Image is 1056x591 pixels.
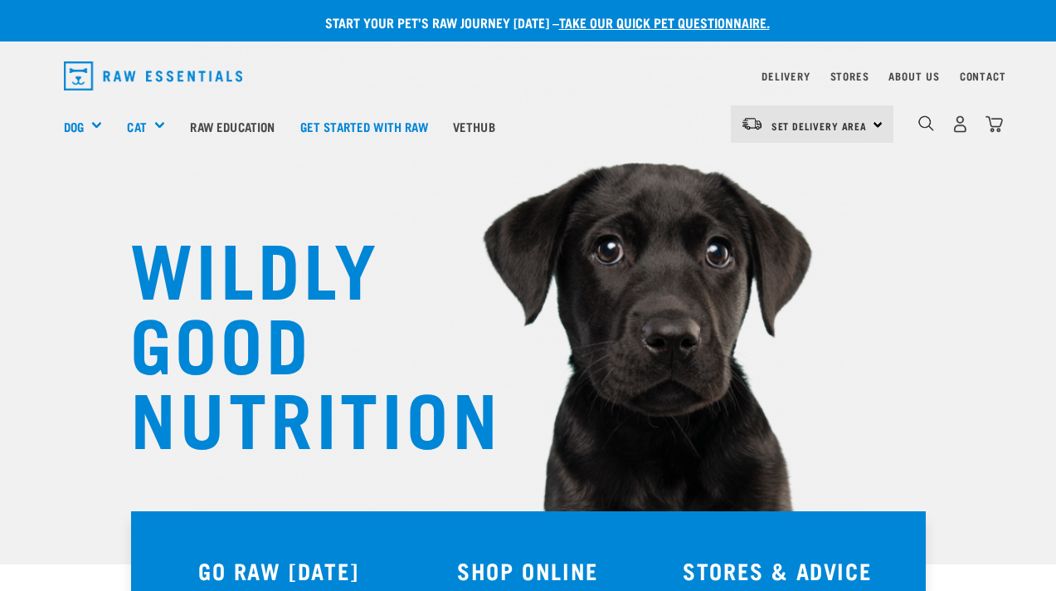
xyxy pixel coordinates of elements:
[741,116,763,131] img: van-moving.png
[127,117,146,136] a: Cat
[64,117,84,136] a: Dog
[951,115,969,133] img: user.png
[762,73,810,79] a: Delivery
[559,18,770,26] a: take our quick pet questionnaire.
[64,61,243,90] img: Raw Essentials Logo
[51,55,1006,97] nav: dropdown navigation
[130,228,462,452] h1: WILDLY GOOD NUTRITION
[663,558,893,584] h3: STORES & ADVICE
[960,73,1006,79] a: Contact
[440,93,508,159] a: Vethub
[178,93,287,159] a: Raw Education
[985,115,1003,133] img: home-icon@2x.png
[771,123,868,129] span: Set Delivery Area
[888,73,939,79] a: About Us
[918,115,934,131] img: home-icon-1@2x.png
[830,73,869,79] a: Stores
[288,93,440,159] a: Get started with Raw
[413,558,643,584] h3: SHOP ONLINE
[164,558,394,584] h3: GO RAW [DATE]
